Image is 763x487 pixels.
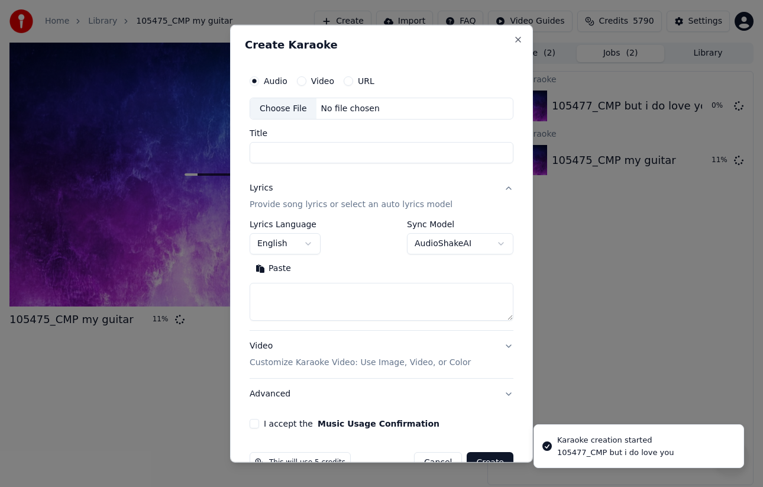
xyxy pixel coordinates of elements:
[245,39,518,50] h2: Create Karaoke
[318,420,439,428] button: I accept the
[250,379,513,409] button: Advanced
[264,76,287,85] label: Audio
[250,357,471,369] p: Customize Karaoke Video: Use Image, Video, or Color
[250,220,321,228] label: Lyrics Language
[414,452,462,473] button: Cancel
[250,331,513,378] button: VideoCustomize Karaoke Video: Use Image, Video, or Color
[467,452,513,473] button: Create
[407,220,513,228] label: Sync Model
[250,182,273,194] div: Lyrics
[250,129,513,137] label: Title
[250,259,297,278] button: Paste
[250,98,316,119] div: Choose File
[269,458,345,467] span: This will use 5 credits
[311,76,334,85] label: Video
[316,102,384,114] div: No file chosen
[264,420,439,428] label: I accept the
[358,76,374,85] label: URL
[250,340,471,369] div: Video
[250,173,513,220] button: LyricsProvide song lyrics or select an auto lyrics model
[250,220,513,330] div: LyricsProvide song lyrics or select an auto lyrics model
[250,199,452,211] p: Provide song lyrics or select an auto lyrics model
